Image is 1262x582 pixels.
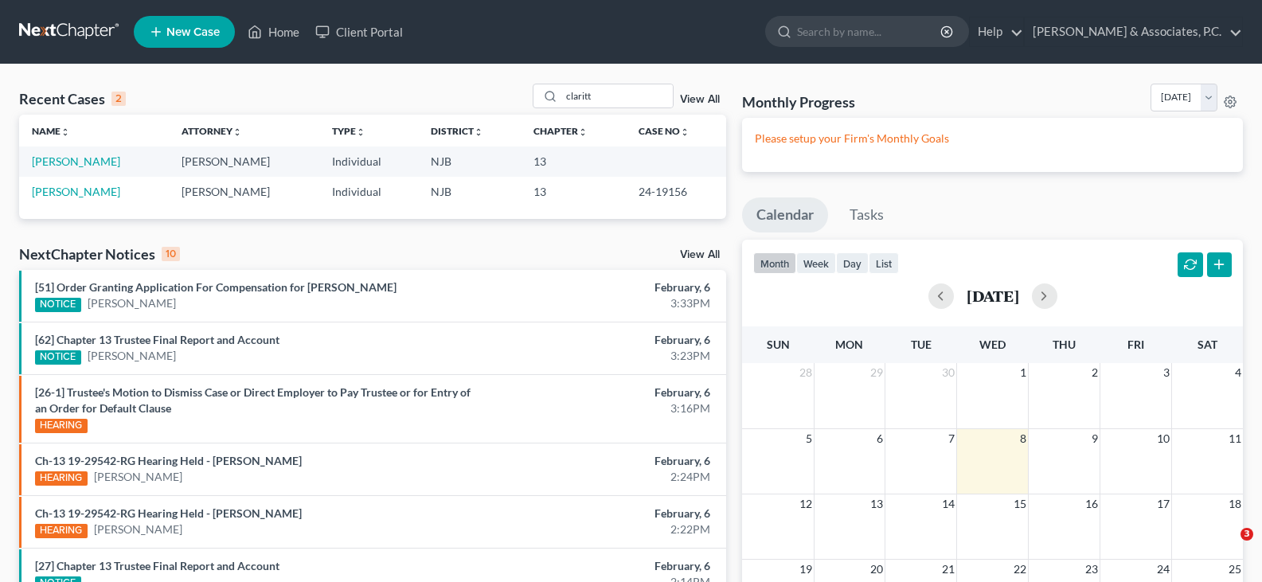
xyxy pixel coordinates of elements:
div: Recent Cases [19,89,126,108]
h3: Monthly Progress [742,92,855,111]
i: unfold_more [578,127,588,137]
a: Ch-13 19-29542-RG Hearing Held - [PERSON_NAME] [35,454,302,467]
i: unfold_more [474,127,483,137]
span: 22 [1012,560,1028,579]
span: 23 [1084,560,1100,579]
span: 12 [798,494,814,514]
span: 2 [1090,363,1100,382]
i: unfold_more [680,127,690,137]
span: 3 [1241,528,1253,541]
button: day [836,252,869,274]
button: month [753,252,796,274]
span: 11 [1227,429,1243,448]
div: HEARING [35,419,88,433]
span: Fri [1127,338,1144,351]
td: 13 [521,146,626,176]
span: Wed [979,338,1006,351]
span: 5 [804,429,814,448]
a: Typeunfold_more [332,125,365,137]
a: [PERSON_NAME] & Associates, P.C. [1025,18,1242,46]
span: 16 [1084,494,1100,514]
a: [PERSON_NAME] [88,348,176,364]
div: NOTICE [35,298,81,312]
div: NOTICE [35,350,81,365]
span: New Case [166,26,220,38]
td: Individual [319,177,418,206]
div: 10 [162,247,180,261]
a: [26-1] Trustee's Motion to Dismiss Case or Direct Employer to Pay Trustee or for Entry of an Orde... [35,385,471,415]
div: 3:16PM [496,400,710,416]
span: 13 [869,494,885,514]
td: NJB [418,177,521,206]
input: Search by name... [561,84,673,107]
div: NextChapter Notices [19,244,180,264]
a: Home [240,18,307,46]
a: Tasks [835,197,898,232]
a: Chapterunfold_more [533,125,588,137]
span: 20 [869,560,885,579]
span: Mon [835,338,863,351]
a: [51] Order Granting Application For Compensation for [PERSON_NAME] [35,280,397,294]
span: 29 [869,363,885,382]
span: Sun [767,338,790,351]
span: 9 [1090,429,1100,448]
div: HEARING [35,524,88,538]
td: [PERSON_NAME] [169,177,318,206]
a: Districtunfold_more [431,125,483,137]
a: Case Nounfold_more [639,125,690,137]
div: February, 6 [496,385,710,400]
div: 3:33PM [496,295,710,311]
span: 8 [1018,429,1028,448]
span: 7 [947,429,956,448]
span: Sat [1198,338,1217,351]
span: 28 [798,363,814,382]
span: 17 [1155,494,1171,514]
span: 25 [1227,560,1243,579]
div: HEARING [35,471,88,486]
a: Nameunfold_more [32,125,70,137]
span: 14 [940,494,956,514]
div: 2:24PM [496,469,710,485]
span: Tue [911,338,932,351]
span: 10 [1155,429,1171,448]
i: unfold_more [61,127,70,137]
a: Calendar [742,197,828,232]
input: Search by name... [797,17,943,46]
h2: [DATE] [967,287,1019,304]
a: [PERSON_NAME] [94,469,182,485]
a: [PERSON_NAME] [32,185,120,198]
span: 19 [798,560,814,579]
div: 2 [111,92,126,106]
div: February, 6 [496,506,710,521]
a: Attorneyunfold_more [182,125,242,137]
span: 4 [1233,363,1243,382]
a: Client Portal [307,18,411,46]
div: 3:23PM [496,348,710,364]
td: 13 [521,177,626,206]
span: 1 [1018,363,1028,382]
button: list [869,252,899,274]
span: 24 [1155,560,1171,579]
a: [62] Chapter 13 Trustee Final Report and Account [35,333,279,346]
a: [PERSON_NAME] [88,295,176,311]
span: 6 [875,429,885,448]
td: NJB [418,146,521,176]
span: 21 [940,560,956,579]
iframe: Intercom live chat [1208,528,1246,566]
p: Please setup your Firm's Monthly Goals [755,131,1230,146]
a: [PERSON_NAME] [32,154,120,168]
span: 18 [1227,494,1243,514]
i: unfold_more [232,127,242,137]
div: February, 6 [496,332,710,348]
button: week [796,252,836,274]
i: unfold_more [356,127,365,137]
span: Thu [1053,338,1076,351]
div: February, 6 [496,453,710,469]
a: Help [970,18,1023,46]
div: 2:22PM [496,521,710,537]
div: February, 6 [496,558,710,574]
a: View All [680,249,720,260]
a: View All [680,94,720,105]
span: 30 [940,363,956,382]
a: Ch-13 19-29542-RG Hearing Held - [PERSON_NAME] [35,506,302,520]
